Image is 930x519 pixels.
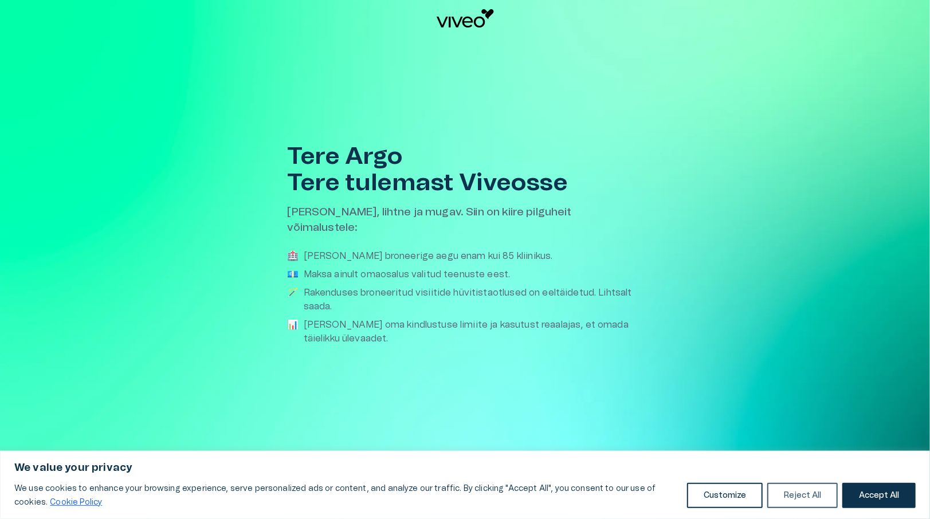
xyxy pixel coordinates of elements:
[842,483,916,508] button: Accept All
[14,461,916,475] p: We value your privacy
[687,483,763,508] button: Customize
[288,268,643,281] li: 💶
[288,170,643,196] h1: Tere tulemast Viveosse
[304,318,643,345] p: [PERSON_NAME] oma kindlustuse limiite ja kasutust reaalajas, et omada täielikku ülevaadet.
[14,482,678,509] p: We use cookies to enhance your browsing experience, serve personalized ads or content, and analyz...
[288,143,643,170] h1: Tere Argo
[304,268,511,281] p: Maksa ainult omaosalus valitud teenuste eest.
[767,483,838,508] button: Reject All
[288,249,643,263] li: 🏥
[304,249,553,263] p: [PERSON_NAME] broneerige aegu enam kui 85 kliinikus.
[288,286,643,313] li: 🪄
[288,318,643,345] li: 📊
[288,205,643,235] h6: [PERSON_NAME], lihtne ja mugav. Siin on kiire pilguheit võimalustele:
[58,9,76,18] span: Help
[304,286,643,313] p: Rakenduses broneeritud visiitide hüvitistaotlused on eeltäidetud. Lihtsalt saada.
[49,498,103,507] a: Cookie Policy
